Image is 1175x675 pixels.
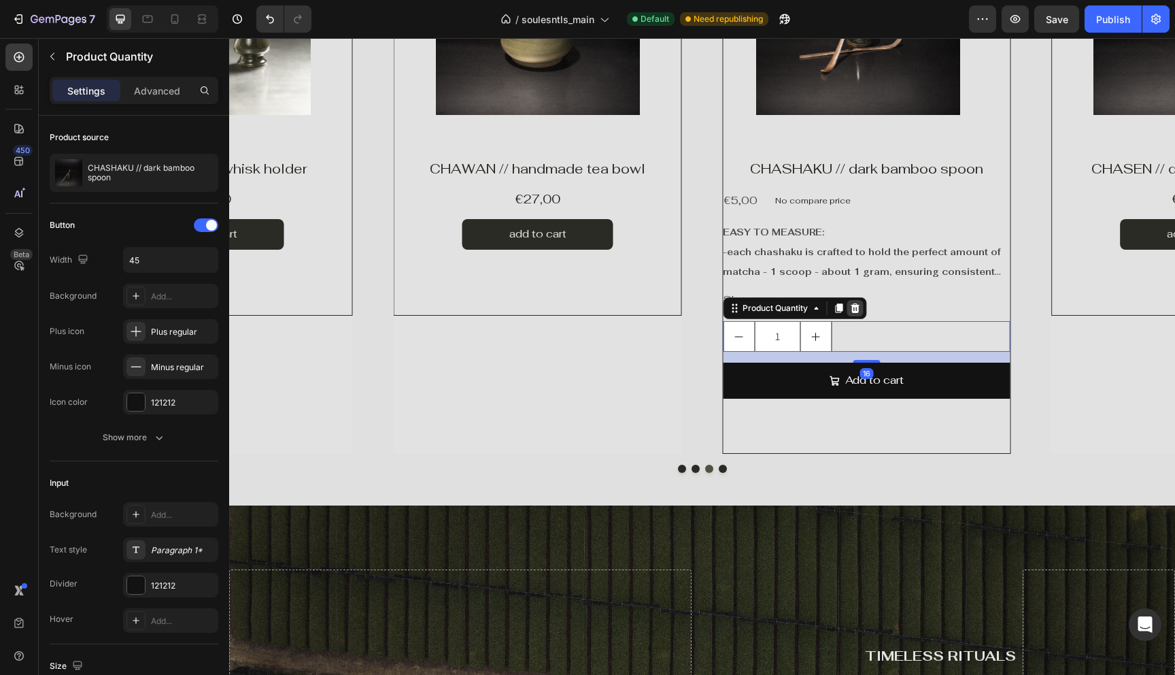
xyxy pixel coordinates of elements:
[151,615,215,627] div: Add...
[571,284,602,313] button: increment
[50,396,88,408] div: Icon color
[641,13,669,25] span: Default
[1034,5,1079,33] button: Save
[546,159,621,167] p: No compare price
[616,333,675,352] div: Add to cart
[494,284,525,313] button: decrement
[256,5,311,33] div: Undo/Redo
[151,580,215,592] div: 121212
[50,219,75,231] div: Button
[50,508,97,521] div: Background
[280,186,337,206] div: add to cart
[522,12,594,27] span: soulesntls_main
[511,264,581,276] div: Product Quantity
[55,159,82,186] img: product feature img
[50,290,97,302] div: Background
[1046,14,1068,25] span: Save
[494,325,781,361] button: Add to cart
[462,427,471,435] button: Dot
[134,84,180,98] p: Advanced
[891,181,1042,212] button: add to cart
[229,38,1175,675] iframe: Design area
[942,152,990,170] div: €15,00
[476,427,484,435] button: Dot
[50,425,218,450] button: Show more
[694,13,763,25] span: Need republishing
[50,477,69,489] div: Input
[50,544,87,556] div: Text style
[66,48,213,65] p: Product Quantity
[88,163,213,182] p: CHASHAKU // dark bamboo spoon
[89,11,95,27] p: 7
[5,5,101,33] button: 7
[233,181,384,212] button: add to cart
[151,544,215,557] div: Paragraph 1*
[50,578,78,590] div: Divider
[50,361,91,373] div: Minus icon
[151,361,215,374] div: Minus regular
[285,152,333,170] div: €27,00
[1129,608,1161,641] div: Open Intercom Messenger
[494,120,781,141] h2: CHASHAKU // dark bamboo spoon
[494,252,556,272] span: Show more
[124,248,218,272] input: Auto
[103,431,166,444] div: Show more
[525,284,571,313] input: quantity
[13,145,33,156] div: 450
[67,84,105,98] p: Settings
[10,249,33,260] div: Beta
[50,325,84,337] div: Plus icon
[151,509,215,521] div: Add...
[823,120,1110,141] h1: CHASEN // dark bamboo whisk
[494,188,772,259] h5: EASY TO MEASURE: - each chashaku is crafted to hold the perfect amount of matcha - 1 scoop - abou...
[151,291,215,303] div: Add...
[165,120,452,141] h1: CHAWAN // handmade tea bowl
[151,326,215,338] div: Plus regular
[490,427,498,435] button: Dot
[50,613,73,625] div: Hover
[1096,12,1130,27] div: Publish
[151,397,215,409] div: 121212
[630,330,644,341] div: 16
[50,251,91,269] div: Width
[938,186,995,206] div: add to cart
[494,152,530,174] div: €5,00
[449,427,457,435] button: Dot
[1085,5,1142,33] button: Publish
[515,12,519,27] span: /
[484,608,789,628] h2: TIMELESS RITUALS
[50,131,109,144] div: Product source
